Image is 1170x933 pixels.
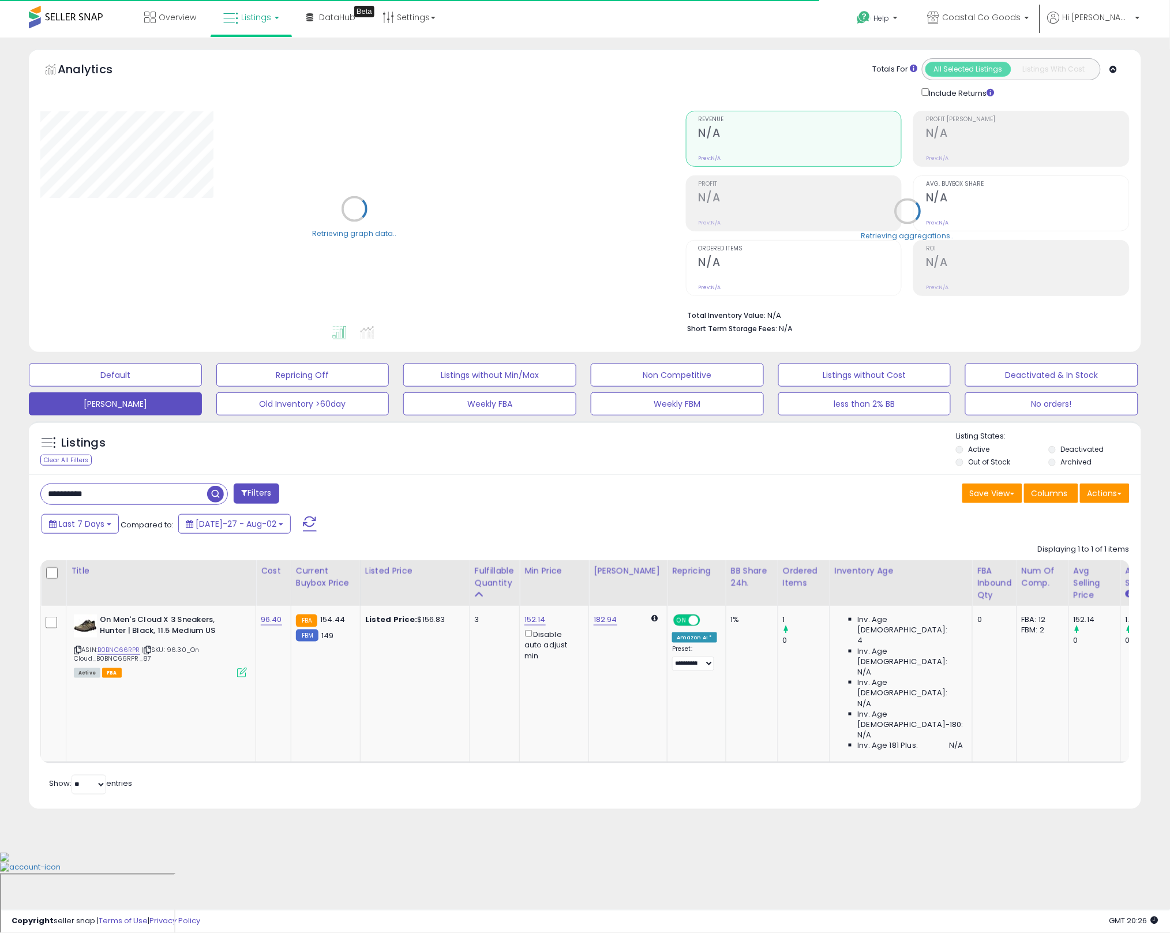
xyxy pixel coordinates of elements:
[1063,12,1132,23] span: Hi [PERSON_NAME]
[858,699,872,709] span: N/A
[475,565,515,589] div: Fulfillable Quantity
[102,668,122,678] span: FBA
[965,364,1138,387] button: Deactivated & In Stock
[1024,484,1078,503] button: Columns
[58,61,135,80] h5: Analytics
[857,10,871,25] i: Get Help
[1060,444,1104,454] label: Deactivated
[783,614,830,625] div: 1
[1074,565,1116,601] div: Avg Selling Price
[1074,635,1120,646] div: 0
[1022,614,1060,625] div: FBA: 12
[74,645,199,662] span: | SKU: 96.30_On Cloud_B0BNC66RPR_87
[783,635,830,646] div: 0
[403,364,576,387] button: Listings without Min/Max
[178,514,291,534] button: [DATE]-27 - Aug-02
[296,565,355,589] div: Current Buybox Price
[962,484,1022,503] button: Save View
[296,614,317,627] small: FBA
[858,614,963,635] span: Inv. Age [DEMOGRAPHIC_DATA]:
[956,431,1141,442] p: Listing States:
[858,667,872,677] span: N/A
[672,565,721,577] div: Repricing
[296,630,318,642] small: FBM
[29,392,202,415] button: [PERSON_NAME]
[731,614,769,625] div: 1%
[59,518,104,530] span: Last 7 Days
[234,484,279,504] button: Filters
[475,614,511,625] div: 3
[261,614,282,625] a: 96.40
[320,614,345,625] span: 154.44
[848,2,909,38] a: Help
[49,778,132,789] span: Show: entries
[1048,12,1140,38] a: Hi [PERSON_NAME]
[74,668,100,678] span: All listings currently available for purchase on Amazon
[699,616,717,625] span: OFF
[74,614,97,638] img: 41ijyzMDSVL._SL40_.jpg
[858,730,872,740] span: N/A
[1022,625,1060,635] div: FBM: 2
[977,565,1012,601] div: FBA inbound Qty
[858,709,963,730] span: Inv. Age [DEMOGRAPHIC_DATA]-180:
[858,646,963,667] span: Inv. Age [DEMOGRAPHIC_DATA]:
[861,231,954,241] div: Retrieving aggregations..
[950,740,963,751] span: N/A
[594,614,617,625] a: 182.94
[672,645,717,671] div: Preset:
[591,364,764,387] button: Non Competitive
[365,614,461,625] div: $156.83
[196,518,276,530] span: [DATE]-27 - Aug-02
[731,565,773,589] div: BB Share 24h.
[100,614,240,639] b: On Men's Cloud X 3 Sneakers, Hunter | Black, 11.5 Medium US
[1022,565,1064,589] div: Num of Comp.
[778,392,951,415] button: less than 2% BB
[874,13,890,23] span: Help
[524,628,580,661] div: Disable auto adjust min
[159,12,196,23] span: Overview
[965,392,1138,415] button: No orders!
[365,565,465,577] div: Listed Price
[524,565,584,577] div: Min Price
[783,565,825,589] div: Ordered Items
[1032,488,1068,499] span: Columns
[835,565,967,577] div: Inventory Age
[594,565,662,577] div: [PERSON_NAME]
[1060,457,1092,467] label: Archived
[319,12,355,23] span: DataHub
[216,392,389,415] button: Old Inventory >60day
[778,364,951,387] button: Listings without Cost
[977,614,1008,625] div: 0
[591,392,764,415] button: Weekly FBM
[365,614,418,625] b: Listed Price:
[672,632,717,643] div: Amazon AI *
[216,364,389,387] button: Repricing Off
[943,12,1021,23] span: Coastal Co Goods
[1126,589,1132,599] small: Avg BB Share.
[74,614,247,676] div: ASIN:
[858,635,863,646] span: 4
[858,740,918,751] span: Inv. Age 181 Plus:
[312,228,396,239] div: Retrieving graph data..
[354,6,374,17] div: Tooltip anchor
[403,392,576,415] button: Weekly FBA
[241,12,271,23] span: Listings
[968,444,989,454] label: Active
[321,630,333,641] span: 149
[674,616,689,625] span: ON
[1074,614,1120,625] div: 152.14
[1080,484,1130,503] button: Actions
[968,457,1010,467] label: Out of Stock
[121,519,174,530] span: Compared to:
[1126,565,1168,589] div: Avg BB Share
[913,86,1008,99] div: Include Returns
[97,645,140,655] a: B0BNC66RPR
[873,64,918,75] div: Totals For
[29,364,202,387] button: Default
[42,514,119,534] button: Last 7 Days
[261,565,286,577] div: Cost
[40,455,92,466] div: Clear All Filters
[61,435,106,451] h5: Listings
[71,565,251,577] div: Title
[1011,62,1097,77] button: Listings With Cost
